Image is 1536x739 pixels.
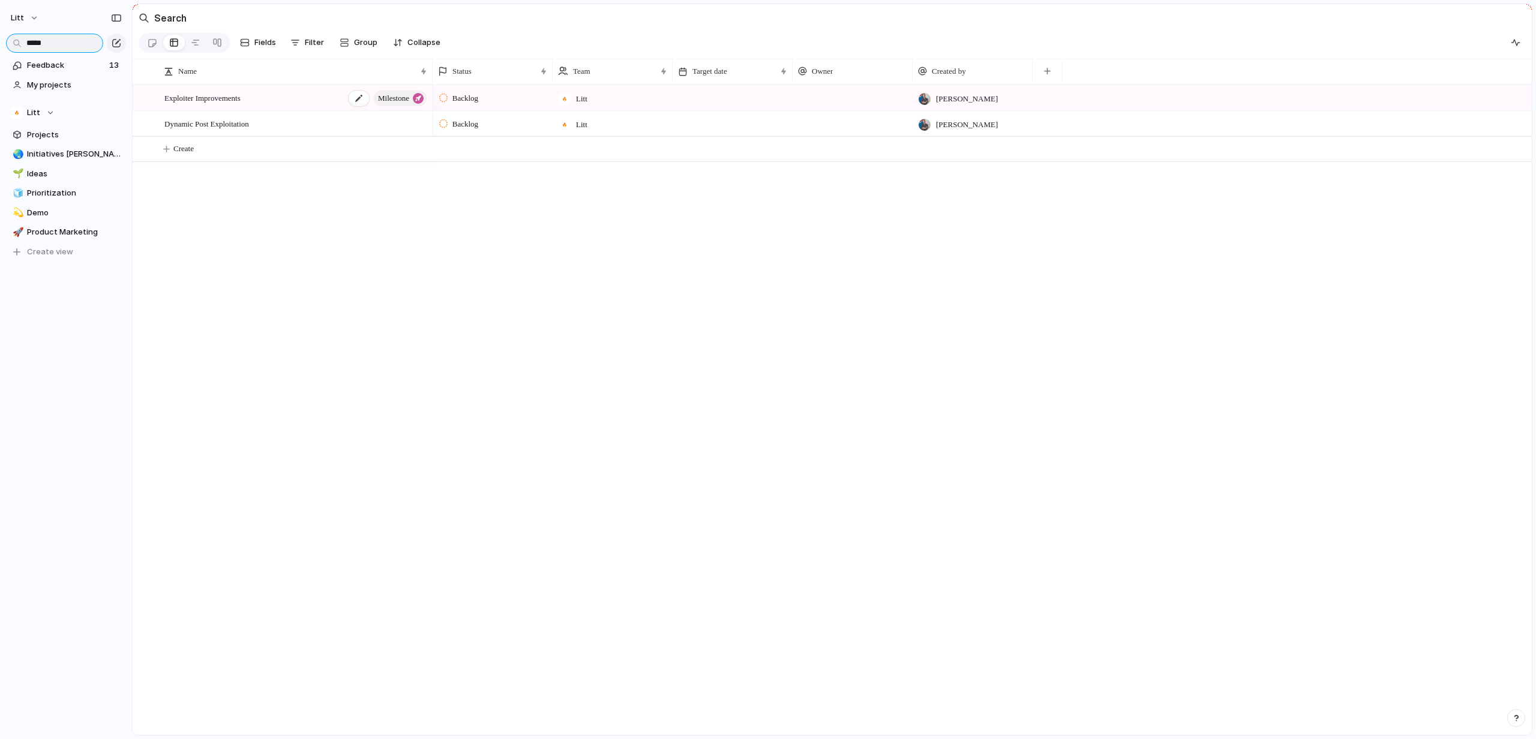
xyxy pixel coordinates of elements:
[27,246,73,258] span: Create view
[11,12,24,24] span: Litt
[692,65,727,77] span: Target date
[178,65,197,77] span: Name
[13,167,21,181] div: 🌱
[6,184,126,202] a: 🧊Prioritization
[27,59,106,71] span: Feedback
[305,37,324,49] span: Filter
[13,148,21,161] div: 🌏
[573,65,590,77] span: Team
[27,207,122,219] span: Demo
[254,37,276,49] span: Fields
[11,226,23,238] button: 🚀
[164,91,241,104] span: Exploiter Improvements
[173,143,194,155] span: Create
[354,37,377,49] span: Group
[13,187,21,200] div: 🧊
[11,207,23,219] button: 💫
[932,65,966,77] span: Created by
[154,11,187,25] h2: Search
[576,93,587,105] span: Litt
[6,76,126,94] a: My projects
[27,226,122,238] span: Product Marketing
[6,165,126,183] a: 🌱Ideas
[452,92,478,104] span: Backlog
[27,107,40,119] span: Litt
[452,118,478,130] span: Backlog
[6,56,126,74] a: Feedback13
[936,119,998,131] span: [PERSON_NAME]
[27,148,122,160] span: Initiatives [PERSON_NAME]
[6,126,126,144] a: Projects
[27,187,122,199] span: Prioritization
[235,33,281,52] button: Fields
[407,37,440,49] span: Collapse
[164,116,249,130] span: Dynamic Post Exploitation
[936,93,998,105] span: [PERSON_NAME]
[378,90,409,107] span: Milestone
[6,204,126,222] a: 💫Demo
[374,91,427,106] button: Milestone
[27,79,122,91] span: My projects
[286,33,329,52] button: Filter
[452,65,472,77] span: Status
[27,129,122,141] span: Projects
[6,104,126,122] button: Litt
[13,206,21,220] div: 💫
[27,168,122,180] span: Ideas
[388,33,445,52] button: Collapse
[11,168,23,180] button: 🌱
[576,119,587,131] span: Litt
[13,226,21,239] div: 🚀
[109,59,121,71] span: 13
[812,65,833,77] span: Owner
[5,8,45,28] button: Litt
[6,145,126,163] a: 🌏Initiatives [PERSON_NAME]
[11,187,23,199] button: 🧊
[334,33,383,52] button: Group
[6,243,126,261] button: Create view
[11,148,23,160] button: 🌏
[6,223,126,241] a: 🚀Product Marketing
